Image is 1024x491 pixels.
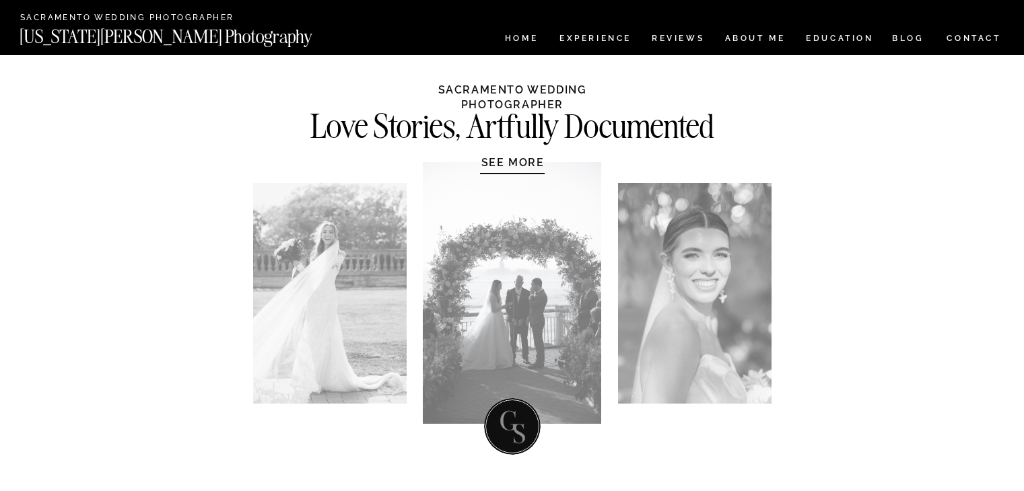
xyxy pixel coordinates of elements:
[946,31,1002,46] a: CONTACT
[281,111,744,137] h2: Love Stories, Artfully Documented
[559,34,630,46] a: Experience
[502,34,541,46] a: HOME
[20,28,357,39] a: [US_STATE][PERSON_NAME] Photography
[724,34,786,46] a: ABOUT ME
[386,83,639,110] h1: SACRAMENTO WEDDING PHOTOGRAPHER
[20,13,258,24] a: Sacramento Wedding Photographer
[652,34,702,46] a: REVIEWS
[805,34,875,46] a: EDUCATION
[449,155,577,169] a: SEE MORE
[892,34,924,46] a: BLOG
